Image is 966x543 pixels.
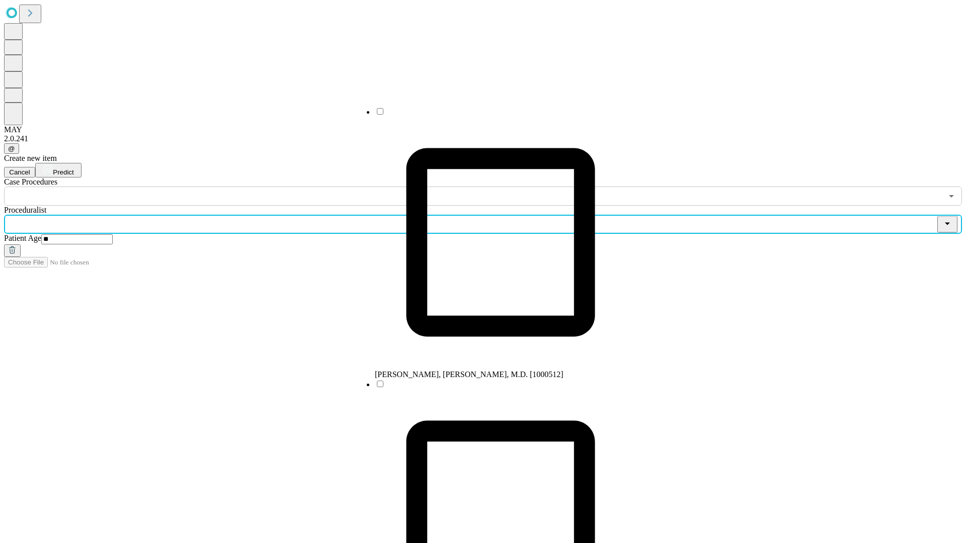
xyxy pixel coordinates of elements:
[4,134,962,143] div: 2.0.241
[8,145,15,152] span: @
[4,143,19,154] button: @
[937,216,957,233] button: Close
[4,177,57,186] span: Scheduled Procedure
[4,167,35,177] button: Cancel
[53,168,73,176] span: Predict
[35,163,82,177] button: Predict
[9,168,30,176] span: Cancel
[4,154,57,162] span: Create new item
[375,370,563,379] span: [PERSON_NAME], [PERSON_NAME], M.D. [1000512]
[4,234,41,242] span: Patient Age
[4,125,962,134] div: MAY
[4,206,46,214] span: Proceduralist
[944,189,958,203] button: Open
